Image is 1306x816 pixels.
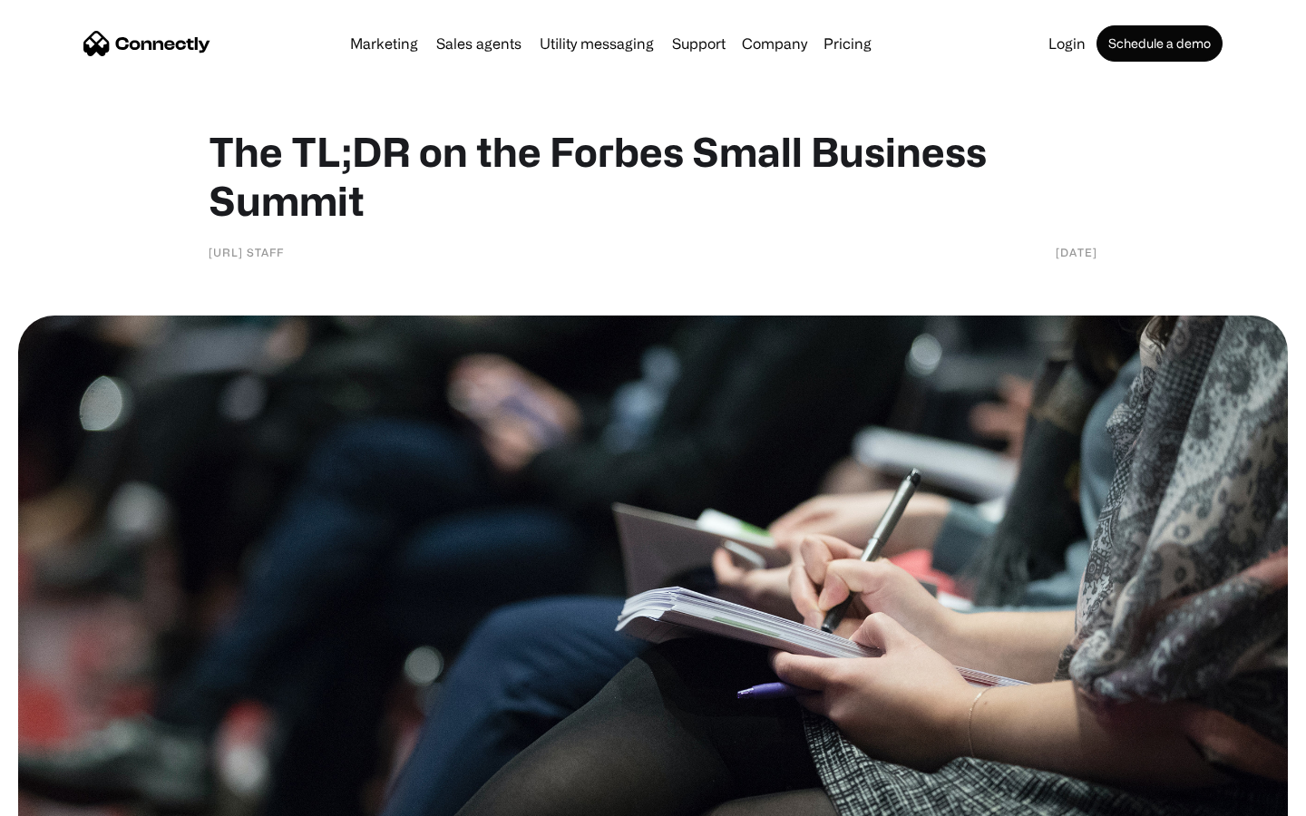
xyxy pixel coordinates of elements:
[1096,25,1223,62] a: Schedule a demo
[343,36,425,51] a: Marketing
[209,243,284,261] div: [URL] Staff
[429,36,529,51] a: Sales agents
[816,36,879,51] a: Pricing
[665,36,733,51] a: Support
[209,127,1097,225] h1: The TL;DR on the Forbes Small Business Summit
[36,784,109,810] ul: Language list
[1056,243,1097,261] div: [DATE]
[1041,36,1093,51] a: Login
[532,36,661,51] a: Utility messaging
[742,31,807,56] div: Company
[18,784,109,810] aside: Language selected: English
